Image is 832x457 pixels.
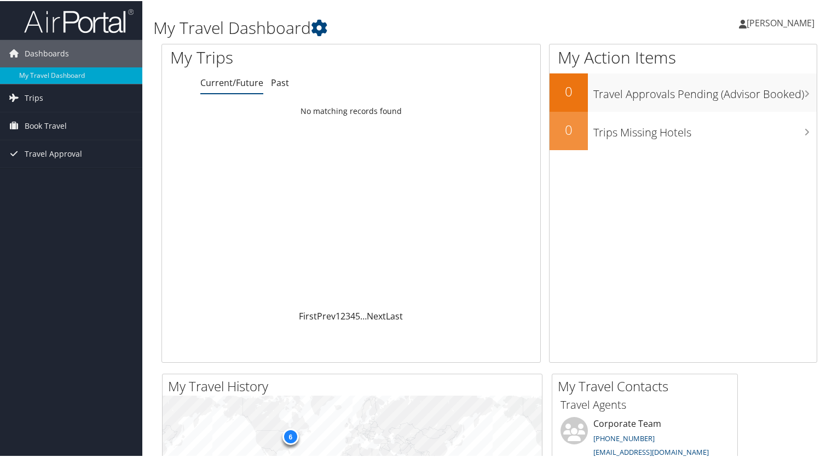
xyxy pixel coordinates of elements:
[593,446,709,456] a: [EMAIL_ADDRESS][DOMAIN_NAME]
[345,309,350,321] a: 3
[25,139,82,167] span: Travel Approval
[550,45,817,68] h1: My Action Items
[340,309,345,321] a: 2
[739,5,825,38] a: [PERSON_NAME]
[170,45,374,68] h1: My Trips
[282,427,298,444] div: 6
[336,309,340,321] a: 1
[367,309,386,321] a: Next
[593,432,655,442] a: [PHONE_NUMBER]
[25,39,69,66] span: Dashboards
[386,309,403,321] a: Last
[550,72,817,111] a: 0Travel Approvals Pending (Advisor Booked)
[317,309,336,321] a: Prev
[593,118,817,139] h3: Trips Missing Hotels
[25,111,67,139] span: Book Travel
[168,376,542,395] h2: My Travel History
[558,376,737,395] h2: My Travel Contacts
[153,15,602,38] h1: My Travel Dashboard
[271,76,289,88] a: Past
[550,111,817,149] a: 0Trips Missing Hotels
[24,7,134,33] img: airportal-logo.png
[550,81,588,100] h2: 0
[550,119,588,138] h2: 0
[561,396,729,412] h3: Travel Agents
[25,83,43,111] span: Trips
[360,309,367,321] span: …
[162,100,540,120] td: No matching records found
[350,309,355,321] a: 4
[747,16,814,28] span: [PERSON_NAME]
[355,309,360,321] a: 5
[299,309,317,321] a: First
[200,76,263,88] a: Current/Future
[593,80,817,101] h3: Travel Approvals Pending (Advisor Booked)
